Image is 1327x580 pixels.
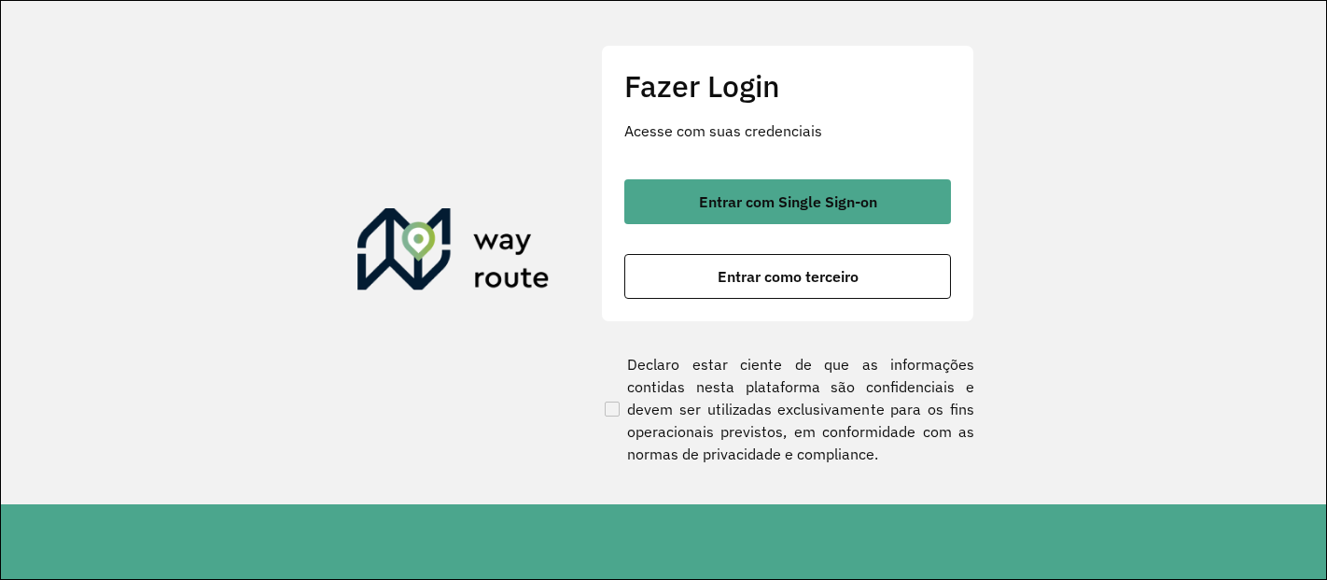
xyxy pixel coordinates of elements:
span: Entrar com Single Sign-on [699,194,877,209]
img: Roteirizador AmbevTech [357,208,550,298]
h2: Fazer Login [624,68,951,104]
label: Declaro estar ciente de que as informações contidas nesta plataforma são confidenciais e devem se... [601,353,974,465]
span: Entrar como terceiro [718,269,859,284]
p: Acesse com suas credenciais [624,120,951,142]
button: button [624,179,951,224]
button: button [624,254,951,299]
